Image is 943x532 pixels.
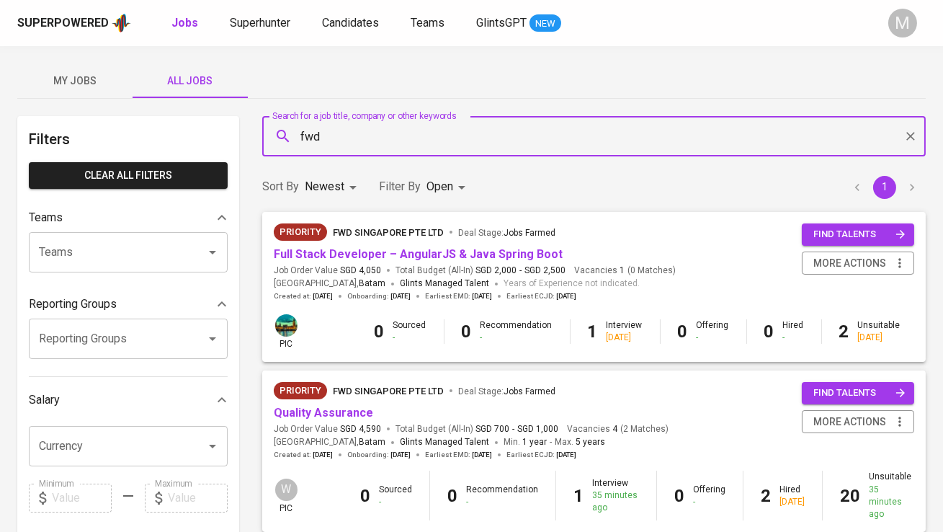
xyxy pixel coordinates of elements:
[674,486,684,506] b: 0
[813,226,906,243] span: find talents
[17,15,109,32] div: Superpowered
[375,322,385,342] b: 0
[360,486,370,506] b: 0
[839,322,849,342] b: 2
[274,435,385,450] span: [GEOGRAPHIC_DATA] ,
[504,386,555,396] span: Jobs Farmed
[844,176,926,199] nav: pagination navigation
[869,484,914,520] div: 35 minutes ago
[40,167,216,185] span: Clear All filters
[524,265,566,277] span: SGD 2,500
[274,477,299,502] div: W
[230,14,293,32] a: Superhunter
[472,291,492,301] span: [DATE]
[779,496,805,508] div: [DATE]
[393,332,426,344] div: -
[395,423,558,435] span: Total Budget (All-In)
[141,72,239,90] span: All Jobs
[512,423,514,435] span: -
[379,496,412,508] div: -
[340,265,381,277] span: SGD 4,050
[458,386,555,396] span: Deal Stage :
[29,391,60,409] p: Salary
[230,16,290,30] span: Superhunter
[556,450,576,460] span: [DATE]
[322,14,382,32] a: Candidates
[813,385,906,402] span: find talents
[333,386,444,396] span: FWD Singapore Pte Ltd
[447,486,457,506] b: 0
[617,265,625,277] span: 1
[340,423,381,435] span: SGD 4,590
[274,247,563,261] a: Full Stack Developer – AngularJS & Java Spring Boot
[275,314,298,337] img: a5d44b89-0c59-4c54-99d0-a63b29d42bd3.jpg
[274,450,333,460] span: Created at :
[529,17,561,31] span: NEW
[379,178,421,195] p: Filter By
[274,313,299,350] div: pic
[476,16,527,30] span: GlintsGPT
[400,278,489,288] span: Glints Managed Talent
[274,223,327,241] div: New Job received from Demand Team
[322,16,379,30] span: Candidates
[779,484,805,508] div: Hired
[29,386,228,414] div: Salary
[274,384,327,398] span: Priority
[313,291,333,301] span: [DATE]
[411,16,444,30] span: Teams
[555,437,605,447] span: Max.
[588,322,598,342] b: 1
[313,450,333,460] span: [DATE]
[607,332,643,344] div: [DATE]
[475,423,509,435] span: SGD 700
[274,406,373,420] a: Quality Assurance
[379,484,412,508] div: Sourced
[574,265,676,277] span: Vacancies ( 0 Matches )
[462,322,472,342] b: 0
[697,319,729,344] div: Offering
[517,423,558,435] span: SGD 1,000
[802,410,914,434] button: more actions
[393,319,426,344] div: Sourced
[26,72,124,90] span: My Jobs
[783,332,804,344] div: -
[411,14,447,32] a: Teams
[168,484,228,513] input: Value
[305,174,362,200] div: Newest
[274,477,299,515] div: pic
[426,179,453,193] span: Open
[697,332,729,344] div: -
[567,423,669,435] span: Vacancies ( 2 Matches )
[29,296,117,313] p: Reporting Groups
[858,319,900,344] div: Unsuitable
[573,486,584,506] b: 1
[472,450,492,460] span: [DATE]
[171,16,198,30] b: Jobs
[347,450,411,460] span: Onboarding :
[783,319,804,344] div: Hired
[359,435,385,450] span: Batam
[390,450,411,460] span: [DATE]
[475,265,517,277] span: SGD 2,000
[274,423,381,435] span: Job Order Value
[274,291,333,301] span: Created at :
[29,290,228,319] div: Reporting Groups
[458,228,555,238] span: Deal Stage :
[262,178,299,195] p: Sort By
[202,329,223,349] button: Open
[802,252,914,275] button: more actions
[476,14,561,32] a: GlintsGPT NEW
[17,12,131,34] a: Superpoweredapp logo
[693,496,725,508] div: -
[29,128,228,151] h6: Filters
[359,277,385,291] span: Batam
[29,203,228,232] div: Teams
[274,382,327,399] div: New Job received from Demand Team
[592,477,639,514] div: Interview
[274,277,385,291] span: [GEOGRAPHIC_DATA] ,
[504,277,640,291] span: Years of Experience not indicated.
[52,484,112,513] input: Value
[390,291,411,301] span: [DATE]
[425,291,492,301] span: Earliest EMD :
[888,9,917,37] div: M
